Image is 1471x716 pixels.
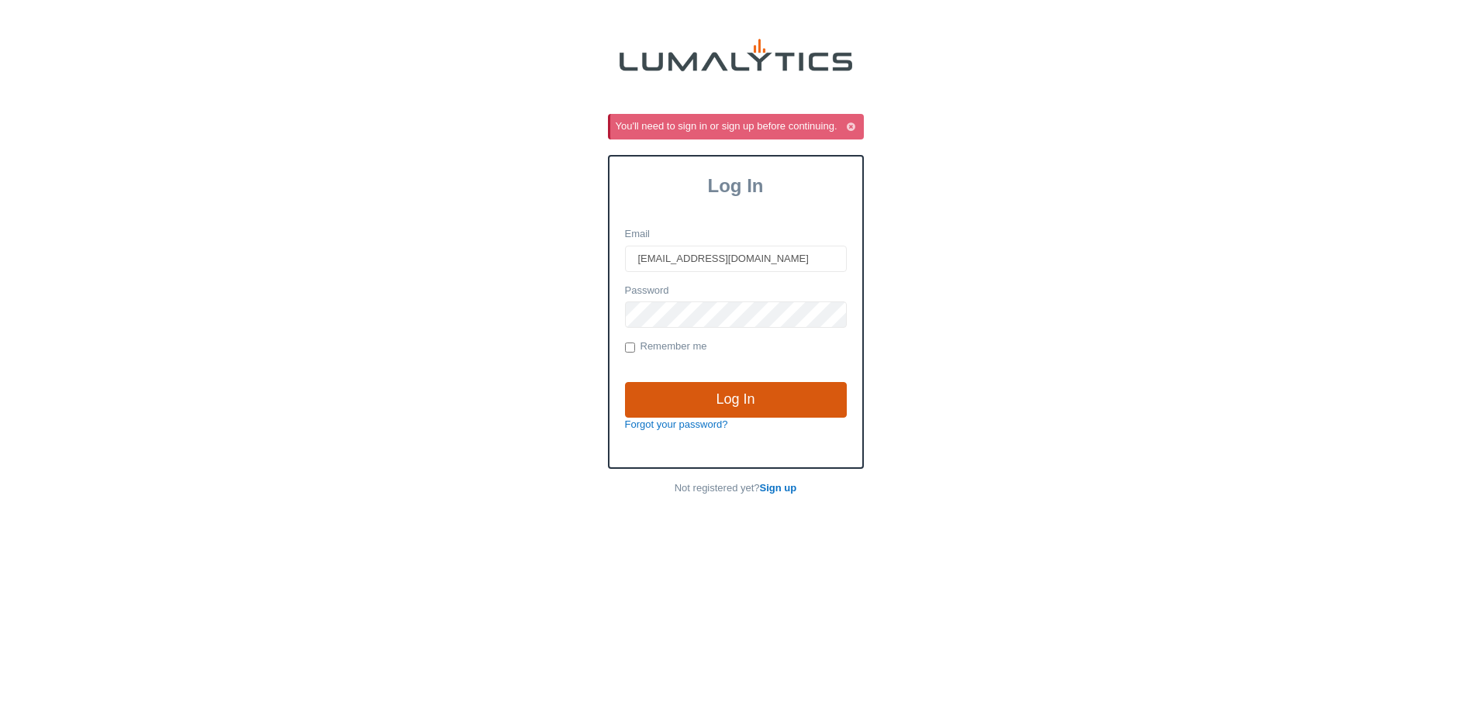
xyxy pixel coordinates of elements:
[608,481,864,496] p: Not registered yet?
[625,246,847,272] input: Email
[625,418,728,430] a: Forgot your password?
[625,382,847,418] input: Log In
[625,339,707,355] label: Remember me
[625,343,635,353] input: Remember me
[625,227,651,242] label: Email
[616,119,861,134] div: You'll need to sign in or sign up before continuing.
[620,39,852,71] img: lumalytics-black-e9b537c871f77d9ce8d3a6940f85695cd68c596e3f819dc492052d1098752254.png
[625,284,669,298] label: Password
[760,482,797,494] a: Sign up
[609,175,862,197] h3: Log In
